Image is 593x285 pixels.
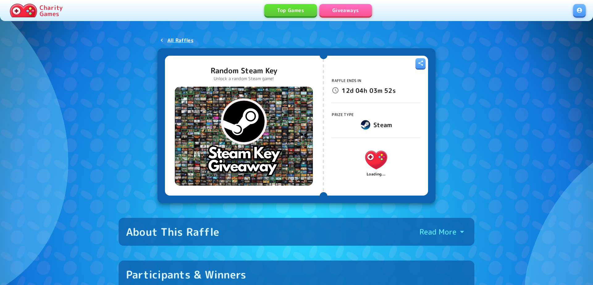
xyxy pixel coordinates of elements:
img: Random Steam Key [175,87,313,186]
a: Top Games [264,4,317,16]
img: Charity.Games [10,4,37,17]
span: Raffle Ends In [332,78,361,83]
p: Charity Games [40,4,63,17]
h6: Steam [373,120,392,130]
p: All Raffles [167,37,193,44]
a: Giveaways [319,4,372,16]
a: All Raffles [158,35,196,46]
div: Participants & Winners [126,268,246,281]
a: Charity Games [7,2,65,19]
p: Random Steam Key [211,66,277,76]
button: About This RaffleRead More [119,218,474,246]
p: Unlock a random Steam game! [211,76,277,82]
p: Read More [419,227,456,237]
img: Charity.Games [361,145,391,175]
div: About This Raffle [126,225,219,238]
p: 12d 04h 03m 52s [342,85,395,95]
span: Prize Type [332,112,354,117]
